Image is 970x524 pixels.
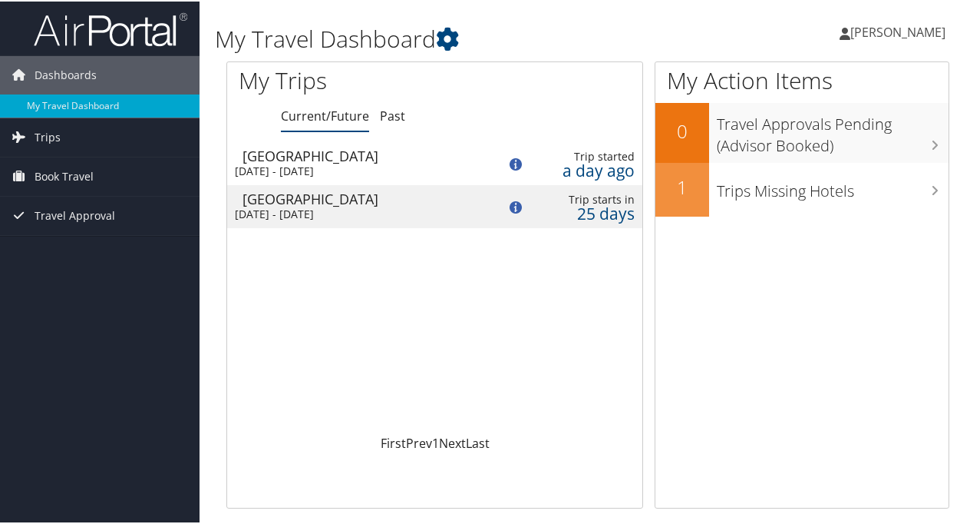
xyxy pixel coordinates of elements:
span: Travel Approval [35,195,115,234]
a: Past [380,106,405,123]
h1: My Action Items [655,63,949,95]
h3: Trips Missing Hotels [717,171,949,201]
span: Trips [35,117,61,155]
a: Prev [406,433,432,450]
h3: Travel Approvals Pending (Advisor Booked) [717,104,949,155]
a: 1 [432,433,439,450]
div: a day ago [537,162,635,176]
div: 25 days [537,205,635,219]
span: Dashboards [35,55,97,93]
div: Trip starts in [537,191,635,205]
a: Next [439,433,466,450]
a: 1Trips Missing Hotels [655,161,949,215]
a: Last [466,433,490,450]
a: First [381,433,406,450]
div: Trip started [537,148,635,162]
div: [DATE] - [DATE] [235,206,474,220]
div: [GEOGRAPHIC_DATA] [242,191,482,204]
div: [DATE] - [DATE] [235,163,474,177]
a: [PERSON_NAME] [840,8,961,54]
a: Current/Future [281,106,369,123]
img: alert-flat-solid-info.png [510,200,522,212]
img: airportal-logo.png [34,10,187,46]
h2: 1 [655,173,709,199]
img: alert-flat-solid-info.png [510,157,522,169]
div: [GEOGRAPHIC_DATA] [242,148,482,161]
a: 0Travel Approvals Pending (Advisor Booked) [655,101,949,161]
h1: My Trips [239,63,458,95]
span: [PERSON_NAME] [850,22,945,39]
h2: 0 [655,117,709,143]
span: Book Travel [35,156,94,194]
h1: My Travel Dashboard [215,22,712,54]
